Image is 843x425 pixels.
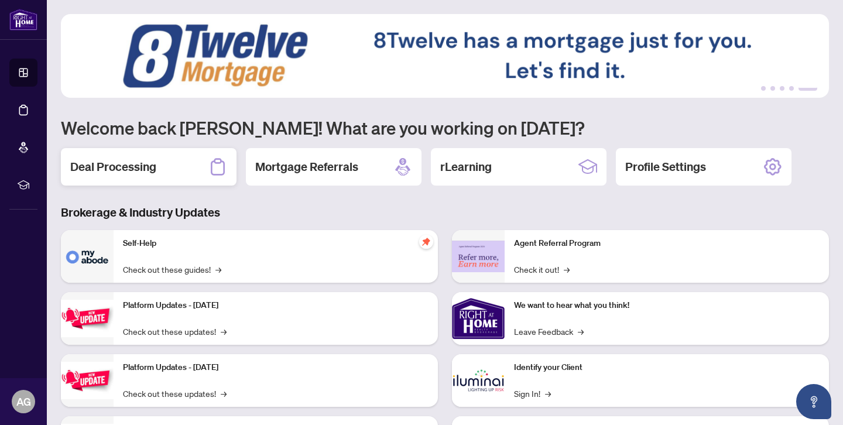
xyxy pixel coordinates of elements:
[61,230,114,283] img: Self-Help
[761,86,766,91] button: 1
[770,86,775,91] button: 2
[123,361,429,374] p: Platform Updates - [DATE]
[796,384,831,419] button: Open asap
[780,86,784,91] button: 3
[255,159,358,175] h2: Mortgage Referrals
[123,263,221,276] a: Check out these guides!→
[452,241,505,273] img: Agent Referral Program
[578,325,584,338] span: →
[545,387,551,400] span: →
[61,116,829,139] h1: Welcome back [PERSON_NAME]! What are you working on [DATE]?
[452,292,505,345] img: We want to hear what you think!
[799,86,817,91] button: 5
[789,86,794,91] button: 4
[123,299,429,312] p: Platform Updates - [DATE]
[514,263,570,276] a: Check it out!→
[61,14,829,98] img: Slide 4
[514,299,820,312] p: We want to hear what you think!
[452,354,505,407] img: Identify your Client
[564,263,570,276] span: →
[419,235,433,249] span: pushpin
[61,362,114,399] img: Platform Updates - July 8, 2025
[221,325,227,338] span: →
[514,237,820,250] p: Agent Referral Program
[16,393,31,410] span: AG
[70,159,156,175] h2: Deal Processing
[514,361,820,374] p: Identify your Client
[221,387,227,400] span: →
[514,325,584,338] a: Leave Feedback→
[215,263,221,276] span: →
[61,204,829,221] h3: Brokerage & Industry Updates
[123,237,429,250] p: Self-Help
[123,325,227,338] a: Check out these updates!→
[9,9,37,30] img: logo
[61,300,114,337] img: Platform Updates - July 21, 2025
[123,387,227,400] a: Check out these updates!→
[440,159,492,175] h2: rLearning
[625,159,706,175] h2: Profile Settings
[514,387,551,400] a: Sign In!→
